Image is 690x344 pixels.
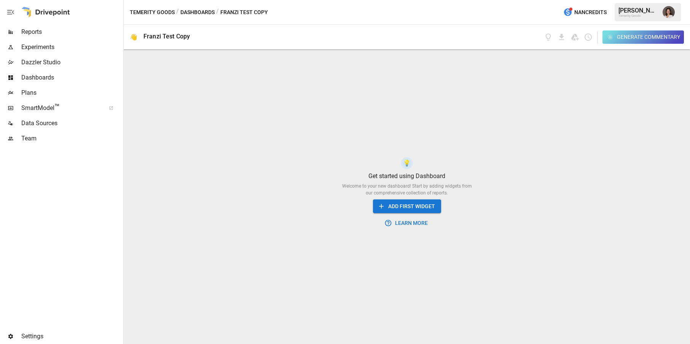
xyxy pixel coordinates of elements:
[216,8,219,17] div: /
[21,27,122,37] span: Reports
[21,119,122,128] span: Data Sources
[130,8,175,17] button: Temerity Goods
[574,8,607,17] span: NaN Credits
[21,134,122,143] span: Team
[143,33,190,40] div: Franzi Test Copy
[617,32,680,42] div: Generate Commentary
[602,30,684,44] button: Generate Commentary
[373,199,441,213] button: ADD FIRST WIDGET
[584,33,593,41] button: Schedule dashboard
[130,33,137,41] div: 👋
[21,104,100,113] span: SmartModel
[557,33,566,41] button: Download dashboard
[658,2,679,23] button: Franziska Ibscher
[21,332,122,341] span: Settings
[618,14,658,18] div: Temerity Goods
[21,58,122,67] span: Dazzler Studio
[544,33,553,41] button: View documentation
[21,43,122,52] span: Experiments
[54,102,60,112] span: ™
[180,8,215,17] button: Dashboards
[403,159,411,167] div: 💡
[383,216,431,230] button: Learn More
[570,33,579,41] button: Save as Google Doc
[338,183,475,196] div: Welcome to your new dashboard! Start by adding widgets from our comprehensive collection of reports.
[560,5,610,19] button: NaNCredits
[21,88,122,97] span: Plans
[21,73,122,82] span: Dashboards
[176,8,179,17] div: /
[618,7,658,14] div: [PERSON_NAME]
[368,172,445,180] div: Get started using Dashboard
[663,6,675,18] img: Franziska Ibscher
